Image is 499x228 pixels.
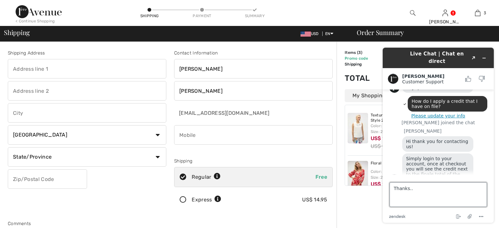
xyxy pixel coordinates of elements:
[301,31,321,36] span: USD
[8,81,166,101] input: Address line 2
[192,13,212,19] div: Payment
[349,29,495,36] div: Order Summary
[462,9,493,17] a: 3
[348,161,368,191] img: Floral V-Neck Pullover Style 252119
[245,13,264,19] div: Summary
[348,113,368,143] img: Textured Sleeveless Top Style 252211
[377,42,499,228] iframe: Find more information here
[429,18,461,25] div: [PERSON_NAME]
[371,123,440,135] div: Color: White Size: 2
[8,50,166,56] div: Shipping Address
[174,50,333,56] div: Contact Information
[174,103,293,123] input: E-mail
[174,59,333,78] input: First name
[442,10,448,16] a: Sign In
[174,125,333,145] input: Mobile
[174,81,333,101] input: Last name
[345,67,380,89] td: Total
[371,181,391,187] span: US$ 133
[475,9,480,17] img: My Bag
[345,61,380,67] td: Shipping
[140,13,159,19] div: Shipping
[301,31,311,37] img: US Dollar
[14,5,27,10] span: Chat
[4,29,30,36] span: Shipping
[192,196,221,204] div: Express
[315,174,327,180] span: Free
[8,103,166,123] input: City
[174,158,333,164] div: Shipping
[192,173,221,181] div: Regular
[371,135,391,141] span: US$ 127
[345,50,380,55] td: Items ( )
[302,196,327,204] div: US$ 14.95
[8,59,166,78] input: Address line 1
[325,31,333,36] span: EN
[16,18,55,24] div: < Continue Shopping
[345,89,442,102] div: My Shopping Bag ( Items)
[410,9,416,17] img: search the website
[371,161,439,166] a: Floral V-Neck Pullover Style 252119
[345,55,380,61] td: Promo code
[371,143,391,149] s: US$ 195
[358,50,361,55] span: 3
[371,169,440,180] div: Color: Red/cream Size: 2
[371,113,440,123] a: Textured Sleeveless Top Style 252211
[442,9,448,17] img: My Info
[484,10,486,16] span: 3
[16,5,62,18] img: 1ère Avenue
[8,169,87,189] input: Zip/Postal Code
[8,220,333,227] div: Comments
